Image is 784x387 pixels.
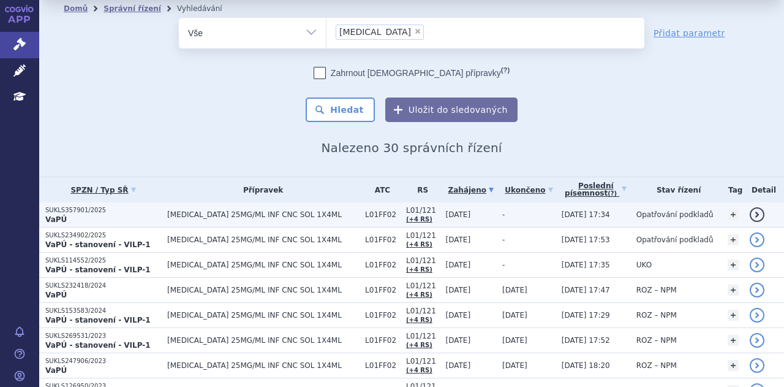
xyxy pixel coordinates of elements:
span: - [502,236,505,244]
button: Hledat [306,98,375,122]
p: SUKLS153583/2024 [45,307,161,315]
span: L01/121 [406,282,440,290]
p: SUKLS234902/2025 [45,231,161,240]
a: + [728,259,739,270]
strong: VaPÚ [45,291,67,299]
span: L01FF02 [365,261,400,269]
span: UKO [636,261,652,269]
span: L01FF02 [365,286,400,294]
a: (+4 RS) [406,241,432,248]
span: [DATE] [446,336,471,345]
a: detail [750,232,764,247]
span: [DATE] 17:53 [562,236,610,244]
p: SUKLS114552/2025 [45,256,161,265]
a: detail [750,333,764,348]
span: [DATE] 18:20 [562,361,610,370]
strong: VaPÚ [45,215,67,224]
span: L01/121 [406,357,440,366]
span: L01/121 [406,307,440,315]
a: detail [750,358,764,373]
a: Domů [64,4,88,13]
a: + [728,335,739,346]
span: L01FF02 [365,336,400,345]
input: [MEDICAL_DATA] [428,24,434,39]
th: Tag [722,177,744,202]
strong: VaPÚ - stanovení - VILP-1 [45,266,151,274]
span: [DATE] 17:29 [562,311,610,320]
span: [DATE] [502,286,527,294]
abbr: (?) [501,66,510,74]
a: + [728,310,739,321]
span: ROZ – NPM [636,311,677,320]
span: L01FF02 [365,361,400,370]
a: detail [750,207,764,222]
span: [MEDICAL_DATA] 25MG/ML INF CNC SOL 1X4ML [167,236,359,244]
th: Detail [744,177,784,202]
th: Přípravek [161,177,359,202]
p: SUKLS357901/2025 [45,206,161,215]
span: [DATE] [446,261,471,269]
th: ATC [359,177,400,202]
span: L01/121 [406,332,440,340]
p: SUKLS232418/2024 [45,282,161,290]
span: L01FF02 [365,236,400,244]
th: RS [400,177,440,202]
a: + [728,234,739,245]
span: Nalezeno 30 správních řízení [321,140,502,155]
span: [DATE] [446,361,471,370]
span: ROZ – NPM [636,286,677,294]
a: + [728,209,739,220]
span: [MEDICAL_DATA] 25MG/ML INF CNC SOL 1X4ML [167,261,359,269]
th: Stav řízení [630,177,722,202]
span: Opatřování podkladů [636,210,714,219]
a: Ukončeno [502,182,556,199]
p: SUKLS269531/2023 [45,332,161,340]
p: SUKLS247906/2023 [45,357,161,366]
strong: VaPÚ - stanovení - VILP-1 [45,240,151,249]
span: [DATE] 17:34 [562,210,610,219]
span: [DATE] [446,286,471,294]
a: Přidat parametr [654,27,725,39]
a: + [728,360,739,371]
span: [DATE] 17:52 [562,336,610,345]
span: [DATE] 17:47 [562,286,610,294]
span: Opatřování podkladů [636,236,714,244]
strong: VaPÚ [45,366,67,375]
a: (+4 RS) [406,291,432,298]
span: × [414,28,421,35]
strong: VaPÚ - stanovení - VILP-1 [45,341,151,350]
span: - [502,210,505,219]
span: [MEDICAL_DATA] 25MG/ML INF CNC SOL 1X4ML [167,210,359,219]
a: (+4 RS) [406,367,432,374]
span: L01FF02 [365,311,400,320]
span: L01/121 [406,206,440,215]
span: - [502,261,505,269]
a: detail [750,283,764,297]
span: [DATE] [446,210,471,219]
abbr: (?) [608,190,617,197]
span: [MEDICAL_DATA] 25MG/ML INF CNC SOL 1X4ML [167,336,359,345]
span: [DATE] [446,311,471,320]
span: [DATE] 17:35 [562,261,610,269]
a: detail [750,258,764,272]
a: detail [750,308,764,323]
span: [DATE] [502,311,527,320]
a: SPZN / Typ SŘ [45,182,161,199]
a: (+4 RS) [406,266,432,273]
a: (+4 RS) [406,342,432,348]
span: [DATE] [446,236,471,244]
span: [MEDICAL_DATA] 25MG/ML INF CNC SOL 1X4ML [167,311,359,320]
span: [DATE] [502,336,527,345]
a: Zahájeno [446,182,497,199]
span: ROZ – NPM [636,361,677,370]
a: Správní řízení [104,4,161,13]
strong: VaPÚ - stanovení - VILP-1 [45,316,151,324]
button: Uložit do sledovaných [385,98,518,122]
span: [MEDICAL_DATA] 25MG/ML INF CNC SOL 1X4ML [167,361,359,370]
label: Zahrnout [DEMOGRAPHIC_DATA] přípravky [314,67,510,79]
span: L01/121 [406,231,440,240]
span: ROZ – NPM [636,336,677,345]
span: L01FF02 [365,210,400,219]
span: [MEDICAL_DATA] 25MG/ML INF CNC SOL 1X4ML [167,286,359,294]
span: L01/121 [406,256,440,265]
